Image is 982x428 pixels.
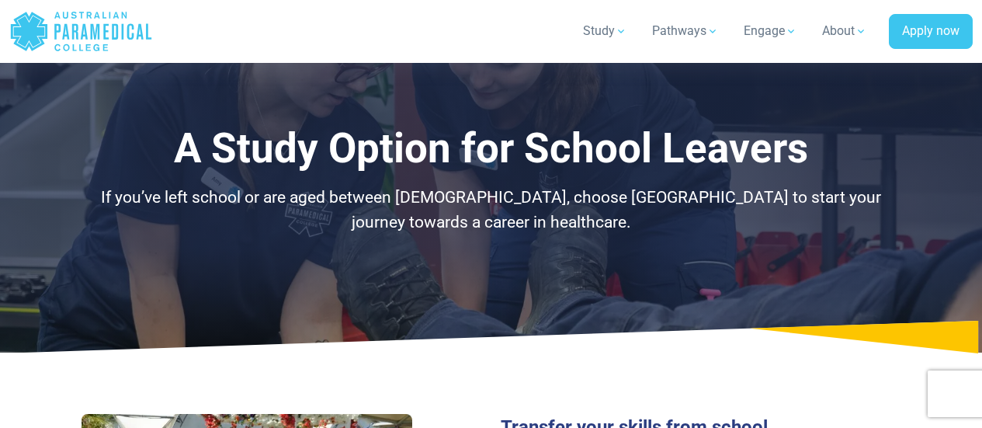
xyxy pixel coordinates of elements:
[813,9,876,53] a: About
[734,9,807,53] a: Engage
[9,6,153,57] a: Australian Paramedical College
[82,124,900,173] h1: A Study Option for School Leavers
[643,9,728,53] a: Pathways
[574,9,637,53] a: Study
[82,186,900,235] p: If you’ve left school or are aged between [DEMOGRAPHIC_DATA], choose [GEOGRAPHIC_DATA] to start y...
[889,14,973,50] a: Apply now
